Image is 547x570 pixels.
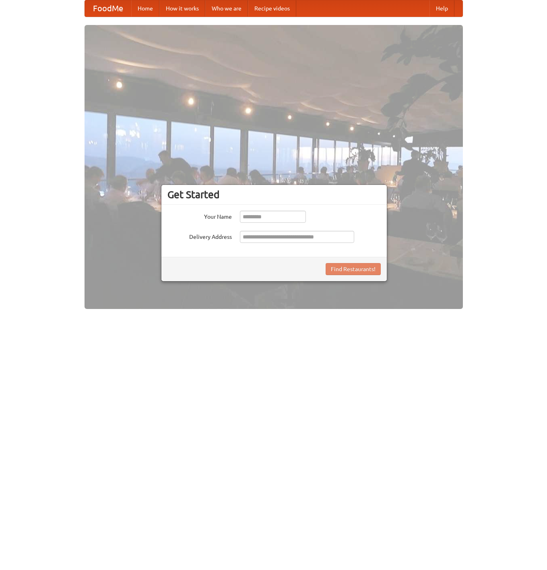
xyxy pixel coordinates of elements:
[326,263,381,275] button: Find Restaurants!
[167,211,232,221] label: Your Name
[429,0,454,17] a: Help
[248,0,296,17] a: Recipe videos
[167,231,232,241] label: Delivery Address
[131,0,159,17] a: Home
[159,0,205,17] a: How it works
[205,0,248,17] a: Who we are
[167,189,381,201] h3: Get Started
[85,0,131,17] a: FoodMe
